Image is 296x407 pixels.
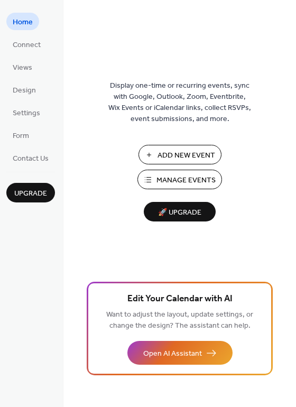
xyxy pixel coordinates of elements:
[14,188,47,199] span: Upgrade
[143,348,202,359] span: Open AI Assistant
[137,170,222,189] button: Manage Events
[13,108,40,119] span: Settings
[158,150,215,161] span: Add New Event
[106,308,253,333] span: Want to adjust the layout, update settings, or change the design? The assistant can help.
[138,145,221,164] button: Add New Event
[13,153,49,164] span: Contact Us
[108,80,251,125] span: Display one-time or recurring events, sync with Google, Outlook, Zoom, Eventbrite, Wix Events or ...
[127,341,233,365] button: Open AI Assistant
[6,126,35,144] a: Form
[156,175,216,186] span: Manage Events
[6,13,39,30] a: Home
[6,104,47,121] a: Settings
[6,149,55,166] a: Contact Us
[6,58,39,76] a: Views
[13,131,29,142] span: Form
[6,81,42,98] a: Design
[13,85,36,96] span: Design
[6,183,55,202] button: Upgrade
[127,292,233,307] span: Edit Your Calendar with AI
[13,17,33,28] span: Home
[144,202,216,221] button: 🚀 Upgrade
[13,40,41,51] span: Connect
[150,206,209,220] span: 🚀 Upgrade
[6,35,47,53] a: Connect
[13,62,32,73] span: Views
